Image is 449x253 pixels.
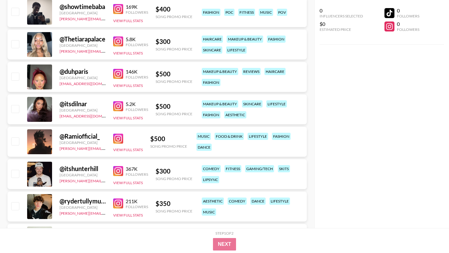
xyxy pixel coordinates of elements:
div: $ 500 [150,135,187,143]
div: fashion [202,111,220,118]
div: 169K [126,4,148,10]
div: music [202,208,216,216]
div: makeup & beauty [227,36,263,43]
div: makeup & beauty [202,68,238,75]
div: 0 [397,7,419,14]
button: View Full Stats [113,213,143,217]
div: Influencers Selected [320,14,363,18]
div: skincare [242,100,263,107]
div: aesthetic [202,198,224,205]
div: Song Promo Price [156,176,192,181]
div: $ 350 [156,200,192,208]
a: [PERSON_NAME][EMAIL_ADDRESS][DOMAIN_NAME] [60,210,152,216]
div: 211K [126,198,148,204]
div: Followers [126,10,148,15]
div: @ rydertullymusic [60,197,106,205]
div: fashion [267,36,286,43]
div: Followers [126,42,148,47]
div: 5.8K [126,36,148,42]
div: 146K [126,69,148,75]
div: @ Thetiarapalace [60,35,106,43]
div: lipsync [202,176,219,183]
img: Instagram [113,166,123,176]
div: @ showtimebaba [60,3,106,11]
div: [GEOGRAPHIC_DATA] [60,11,106,15]
div: lifestyle [266,100,287,107]
div: Followers [126,75,148,79]
div: $ 400 [156,5,192,13]
div: fashion [202,9,220,16]
div: lifestyle [269,198,290,205]
div: dance [250,198,266,205]
div: pov [277,9,287,16]
div: @ itsdilnar [60,100,106,108]
div: Followers [397,14,419,18]
div: [GEOGRAPHIC_DATA] [60,140,106,145]
div: music [196,133,211,140]
a: [PERSON_NAME][EMAIL_ADDRESS][DOMAIN_NAME] [60,15,152,21]
div: music [259,9,273,16]
div: fitness [238,9,255,16]
div: haircare [264,68,286,75]
img: Instagram [113,4,123,14]
div: lifestyle [248,133,268,140]
div: haircare [202,36,223,43]
button: View Full Stats [113,180,143,185]
div: [GEOGRAPHIC_DATA] [60,173,106,177]
a: [PERSON_NAME][EMAIL_ADDRESS][DOMAIN_NAME] [60,48,152,54]
div: 0 [397,21,419,27]
div: $ 300 [156,38,192,45]
img: Instagram [113,36,123,46]
button: View Full Stats [113,147,143,152]
img: Instagram [113,101,123,111]
div: [GEOGRAPHIC_DATA] [60,75,106,80]
div: Step 1 of 2 [215,231,234,236]
div: Followers [126,172,148,177]
div: comedy [202,165,221,172]
div: $ 500 [156,70,192,78]
div: Song Promo Price [150,144,187,149]
div: reviews [242,68,261,75]
div: [GEOGRAPHIC_DATA] [60,205,106,210]
img: Instagram [113,134,123,144]
div: Estimated Price [320,27,363,32]
div: food & drink [215,133,244,140]
a: [PERSON_NAME][EMAIL_ADDRESS][DOMAIN_NAME] [60,177,152,183]
div: dance [196,144,212,151]
div: skits [278,165,290,172]
div: fitness [224,165,241,172]
div: Followers [126,107,148,112]
div: [GEOGRAPHIC_DATA] [60,43,106,48]
button: View Full Stats [113,18,143,23]
a: [PERSON_NAME][EMAIL_ADDRESS][DOMAIN_NAME] [60,145,152,151]
div: lifestyle [226,46,247,54]
div: 0 [320,7,363,14]
button: View Full Stats [113,116,143,120]
div: @ itshunterhill [60,165,106,173]
img: Instagram [113,198,123,208]
button: View Full Stats [113,51,143,55]
div: $ 500 [156,103,192,110]
div: $ 300 [156,167,192,175]
div: gaming/tech [245,165,274,172]
div: $0 [320,21,363,27]
div: [GEOGRAPHIC_DATA] [60,108,106,112]
div: Followers [126,204,148,209]
div: Followers [397,27,419,32]
div: fashion [202,79,220,86]
div: @ Ramiofficial_ [60,132,106,140]
img: Instagram [113,69,123,79]
div: comedy [228,198,247,205]
div: aesthetic [224,111,246,118]
div: Song Promo Price [156,47,192,51]
div: Song Promo Price [156,14,192,19]
a: [EMAIL_ADDRESS][DOMAIN_NAME] [60,80,122,86]
div: fashion [272,133,291,140]
div: Song Promo Price [156,79,192,84]
div: poc [224,9,234,16]
div: Song Promo Price [156,209,192,213]
div: makeup & beauty [202,100,238,107]
div: skincare [202,46,222,54]
a: [EMAIL_ADDRESS][DOMAIN_NAME] [60,112,122,118]
div: 367K [126,166,148,172]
